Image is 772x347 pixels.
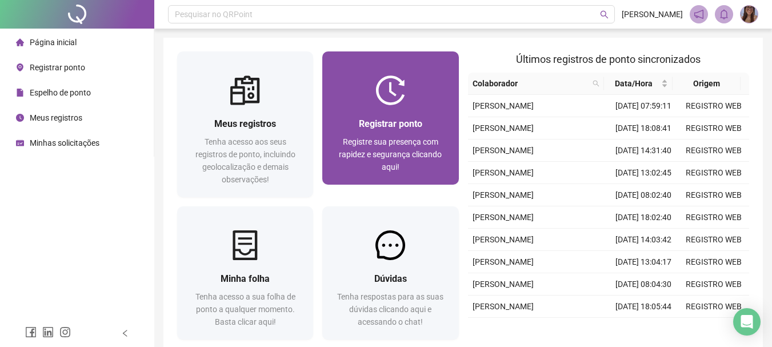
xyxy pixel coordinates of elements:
[16,89,24,97] span: file
[473,146,534,155] span: [PERSON_NAME]
[609,95,679,117] td: [DATE] 07:59:11
[609,273,679,296] td: [DATE] 08:04:30
[600,10,609,19] span: search
[609,139,679,162] td: [DATE] 14:31:40
[59,326,71,338] span: instagram
[622,8,683,21] span: [PERSON_NAME]
[609,117,679,139] td: [DATE] 18:08:41
[679,296,749,318] td: REGISTRO WEB
[609,229,679,251] td: [DATE] 14:03:42
[719,9,729,19] span: bell
[609,296,679,318] td: [DATE] 18:05:44
[473,190,534,200] span: [PERSON_NAME]
[16,38,24,46] span: home
[337,292,443,326] span: Tenha respostas para as suas dúvidas clicando aqui e acessando o chat!
[593,80,599,87] span: search
[16,139,24,147] span: schedule
[609,206,679,229] td: [DATE] 18:02:40
[177,51,313,197] a: Meus registrosTenha acesso aos seus registros de ponto, incluindo geolocalização e demais observa...
[359,118,422,129] span: Registrar ponto
[30,138,99,147] span: Minhas solicitações
[679,117,749,139] td: REGISTRO WEB
[16,114,24,122] span: clock-circle
[473,235,534,244] span: [PERSON_NAME]
[609,318,679,340] td: [DATE] 14:30:32
[30,113,82,122] span: Meus registros
[42,326,54,338] span: linkedin
[121,329,129,337] span: left
[322,51,458,185] a: Registrar pontoRegistre sua presença com rapidez e segurança clicando aqui!
[339,137,442,171] span: Registre sua presença com rapidez e segurança clicando aqui!
[473,77,589,90] span: Colaborador
[741,6,758,23] img: 90503
[609,251,679,273] td: [DATE] 13:04:17
[609,77,658,90] span: Data/Hora
[679,206,749,229] td: REGISTRO WEB
[214,118,276,129] span: Meus registros
[673,73,741,95] th: Origem
[473,280,534,289] span: [PERSON_NAME]
[679,273,749,296] td: REGISTRO WEB
[195,137,295,184] span: Tenha acesso aos seus registros de ponto, incluindo geolocalização e demais observações!
[473,302,534,311] span: [PERSON_NAME]
[30,38,77,47] span: Página inicial
[25,326,37,338] span: facebook
[30,88,91,97] span: Espelho de ponto
[473,101,534,110] span: [PERSON_NAME]
[473,213,534,222] span: [PERSON_NAME]
[590,75,602,92] span: search
[609,162,679,184] td: [DATE] 13:02:45
[679,95,749,117] td: REGISTRO WEB
[609,184,679,206] td: [DATE] 08:02:40
[221,273,270,284] span: Minha folha
[516,53,701,65] span: Últimos registros de ponto sincronizados
[177,206,313,340] a: Minha folhaTenha acesso a sua folha de ponto a qualquer momento. Basta clicar aqui!
[733,308,761,336] div: Open Intercom Messenger
[679,162,749,184] td: REGISTRO WEB
[604,73,672,95] th: Data/Hora
[30,63,85,72] span: Registrar ponto
[16,63,24,71] span: environment
[679,139,749,162] td: REGISTRO WEB
[694,9,704,19] span: notification
[322,206,458,340] a: DúvidasTenha respostas para as suas dúvidas clicando aqui e acessando o chat!
[473,257,534,266] span: [PERSON_NAME]
[679,229,749,251] td: REGISTRO WEB
[679,184,749,206] td: REGISTRO WEB
[679,318,749,340] td: REGISTRO WEB
[195,292,295,326] span: Tenha acesso a sua folha de ponto a qualquer momento. Basta clicar aqui!
[374,273,407,284] span: Dúvidas
[679,251,749,273] td: REGISTRO WEB
[473,123,534,133] span: [PERSON_NAME]
[473,168,534,177] span: [PERSON_NAME]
